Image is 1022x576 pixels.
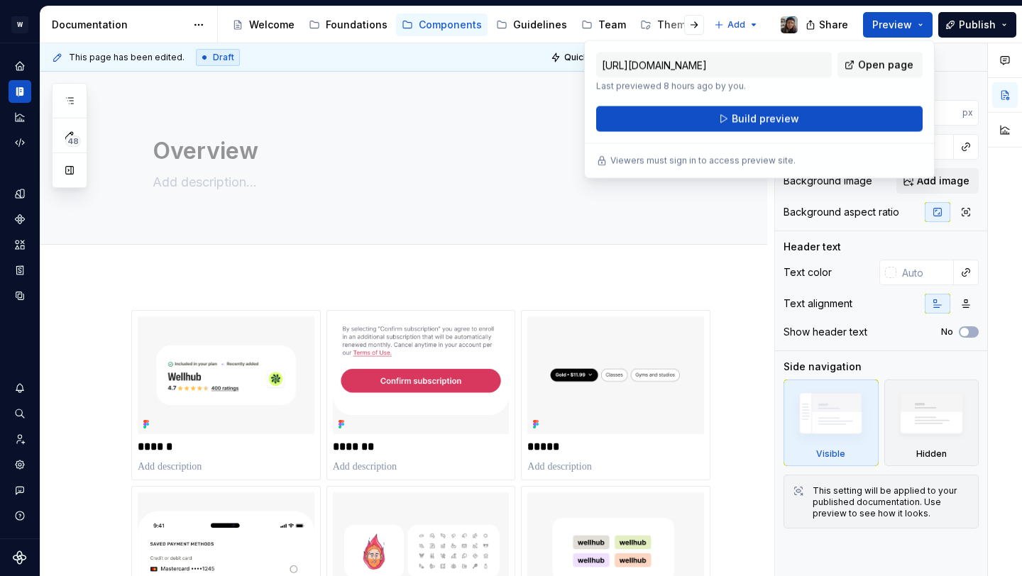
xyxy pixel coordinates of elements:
a: Analytics [9,106,31,128]
input: Auto [908,100,962,126]
div: Team [598,18,626,32]
svg: Supernova Logo [13,550,27,565]
div: Header text [784,240,841,254]
a: Components [9,208,31,231]
button: Search ⌘K [9,402,31,425]
button: Share [798,12,857,38]
span: Add image [917,174,969,188]
a: Invite team [9,428,31,450]
span: 48 [65,135,81,147]
div: W [11,16,28,33]
a: Components [396,13,488,36]
label: No [941,326,953,338]
input: Auto [896,260,954,285]
button: Notifications [9,377,31,399]
button: Publish [938,12,1016,38]
a: Home [9,55,31,77]
a: Guidelines [490,13,573,36]
button: Add image [896,168,979,194]
div: Side navigation [784,360,862,374]
span: Share [819,18,848,32]
span: Add [727,19,745,31]
a: Design tokens [9,182,31,205]
img: Larissa Matos [781,16,798,33]
textarea: Overview [150,134,686,168]
span: Publish [959,18,996,32]
div: Background image [784,174,872,188]
button: W [3,9,37,40]
div: Show header text [784,325,867,339]
a: Storybook stories [9,259,31,282]
span: Draft [213,52,234,63]
div: Text alignment [784,297,852,311]
button: Preview [863,12,933,38]
span: Quick preview [564,52,625,63]
p: Viewers must sign in to access preview site. [610,155,796,167]
div: Visible [784,380,879,466]
div: Guidelines [513,18,567,32]
div: Hidden [884,380,979,466]
button: Quick preview [546,48,632,67]
span: Open page [858,58,913,72]
div: Foundations [326,18,388,32]
span: Build preview [732,112,799,126]
a: Foundations [303,13,393,36]
span: Preview [872,18,912,32]
a: Theming [634,13,707,36]
button: Build preview [596,106,923,132]
p: px [962,107,973,118]
div: Background aspect ratio [784,205,899,219]
a: Team [576,13,632,36]
a: Assets [9,233,31,256]
button: Add [710,15,763,35]
a: Welcome [226,13,300,36]
div: Components [419,18,482,32]
a: Code automation [9,131,31,154]
div: Hidden [916,448,947,460]
div: Page tree [226,11,707,39]
a: Data sources [9,284,31,307]
div: Documentation [52,18,186,32]
a: Documentation [9,80,31,103]
div: Visible [816,448,845,460]
div: This setting will be applied to your published documentation. Use preview to see how it looks. [813,485,969,519]
div: Welcome [249,18,295,32]
p: Last previewed 8 hours ago by you. [596,81,832,92]
span: This page has been edited. [69,52,185,63]
div: Text color [784,265,832,279]
button: Contact support [9,479,31,502]
a: Open page [837,52,923,78]
a: Settings [9,453,31,476]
